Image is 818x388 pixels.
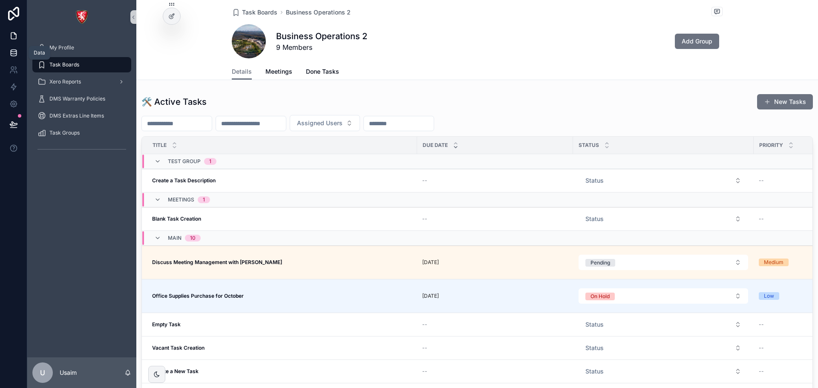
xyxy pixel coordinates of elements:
[578,363,749,379] a: Select Button
[32,108,131,124] a: DMS Extras Line Items
[306,67,339,76] span: Done Tasks
[422,368,427,375] span: --
[276,30,367,42] h1: Business Operations 2
[682,37,712,46] span: Add Group
[422,216,568,222] a: --
[422,259,439,266] p: [DATE]
[290,115,360,131] button: Select Button
[49,95,105,102] span: DMS Warranty Policies
[152,177,216,184] strong: Create a Task Description
[578,172,749,189] a: Select Button
[32,125,131,141] a: Task Groups
[152,321,181,328] strong: Empty Task
[579,255,748,270] button: Select Button
[579,340,748,356] button: Select Button
[764,292,774,300] div: Low
[32,91,131,106] a: DMS Warranty Policies
[297,119,343,127] span: Assigned Users
[578,254,749,270] a: Select Button
[422,345,427,351] span: --
[152,321,412,328] a: Empty Task
[75,10,89,24] img: App logo
[422,293,568,299] a: [DATE]
[49,129,80,136] span: Task Groups
[152,216,201,222] strong: Blank Task Creation
[152,345,204,351] strong: Vacant Task Creation
[422,259,568,266] a: [DATE]
[141,96,207,108] h1: 🛠 Active Tasks
[168,158,201,165] span: Test Group
[422,177,568,184] a: --
[590,259,610,267] div: Pending
[168,235,181,241] span: MAIN
[585,176,604,185] span: Status
[422,321,568,328] a: --
[168,196,194,203] span: Meetings
[152,216,412,222] a: Blank Task Creation
[579,173,748,188] button: Select Button
[422,368,568,375] a: --
[40,368,45,378] span: U
[265,64,292,81] a: Meetings
[232,8,277,17] a: Task Boards
[422,321,427,328] span: --
[286,8,351,17] a: Business Operations 2
[759,216,764,222] span: --
[265,67,292,76] span: Meetings
[306,64,339,81] a: Done Tasks
[579,288,748,304] button: Select Button
[49,61,79,68] span: Task Boards
[759,177,764,184] span: --
[32,57,131,72] a: Task Boards
[759,321,764,328] span: --
[585,320,604,329] span: Status
[422,345,568,351] a: --
[152,293,412,299] a: Office Supplies Purchase for October
[32,74,131,89] a: Xero Reports
[759,142,783,149] span: Priority
[579,142,599,149] span: Status
[152,368,412,375] a: Create a New Task
[764,259,783,266] div: Medium
[422,177,427,184] span: --
[276,42,367,52] span: 9 Members
[190,235,196,241] div: 10
[203,196,205,203] div: 1
[152,259,282,265] strong: Discuss Meeting Management with [PERSON_NAME]
[759,345,764,351] span: --
[152,368,199,374] strong: Create a New Task
[152,177,412,184] a: Create a Task Description
[49,112,104,119] span: DMS Extras Line Items
[585,215,604,223] span: Status
[757,94,813,109] button: New Tasks
[49,44,74,51] span: My Profile
[585,344,604,352] span: Status
[579,211,748,227] button: Select Button
[578,316,749,333] a: Select Button
[152,259,412,266] a: Discuss Meeting Management with [PERSON_NAME]
[422,216,427,222] span: --
[153,142,167,149] span: Title
[27,34,136,167] div: scrollable content
[49,78,81,85] span: Xero Reports
[675,34,719,49] button: Add Group
[60,368,77,377] p: Usaim
[34,49,45,56] div: Data
[579,317,748,332] button: Select Button
[585,367,604,376] span: Status
[209,158,211,165] div: 1
[422,293,439,299] p: [DATE]
[423,142,448,149] span: Due Date
[152,345,412,351] a: Vacant Task Creation
[242,8,277,17] span: Task Boards
[32,40,131,55] a: My Profile
[759,368,764,375] span: --
[152,293,244,299] strong: Office Supplies Purchase for October
[590,293,610,300] div: On Hold
[232,64,252,80] a: Details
